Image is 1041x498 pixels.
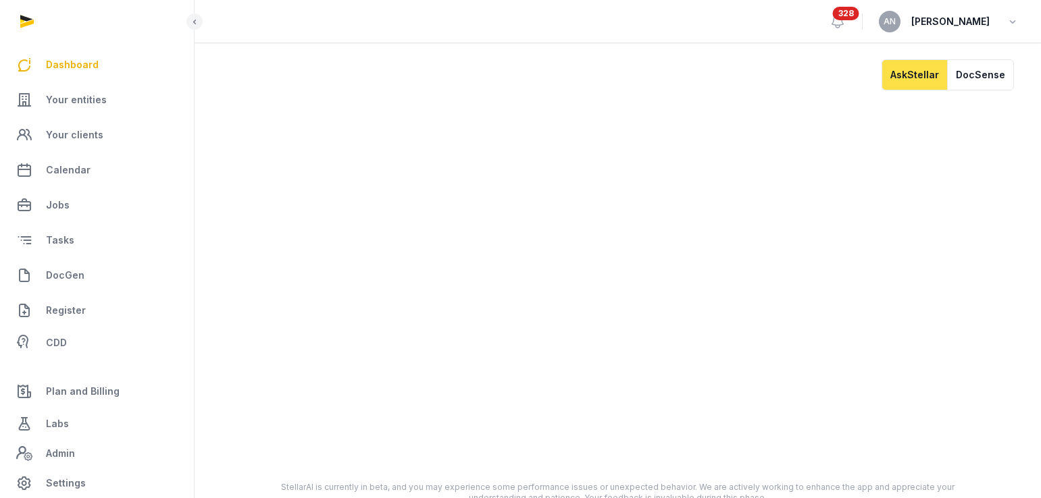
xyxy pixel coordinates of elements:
[46,267,84,283] span: DocGen
[11,294,183,327] a: Register
[46,232,74,248] span: Tasks
[11,189,183,221] a: Jobs
[11,440,183,467] a: Admin
[46,383,120,399] span: Plan and Billing
[46,302,86,319] span: Register
[46,197,70,213] span: Jobs
[882,59,947,90] button: AskStellar
[46,335,67,351] span: CDD
[879,11,900,32] button: AN
[833,7,859,20] span: 328
[884,18,896,26] span: AN
[46,57,99,73] span: Dashboard
[11,119,183,151] a: Your clients
[947,59,1014,90] button: DocSense
[911,13,990,30] span: [PERSON_NAME]
[11,49,183,81] a: Dashboard
[46,445,75,462] span: Admin
[11,408,183,440] a: Labs
[11,375,183,408] a: Plan and Billing
[11,259,183,292] a: DocGen
[46,475,86,491] span: Settings
[46,127,103,143] span: Your clients
[46,416,69,432] span: Labs
[11,84,183,116] a: Your entities
[46,162,91,178] span: Calendar
[11,224,183,256] a: Tasks
[11,329,183,356] a: CDD
[46,92,107,108] span: Your entities
[11,154,183,186] a: Calendar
